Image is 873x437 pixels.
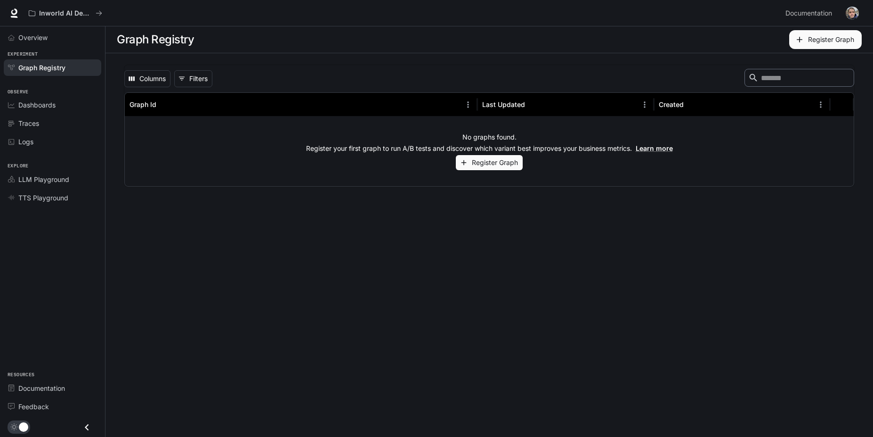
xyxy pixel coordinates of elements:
[18,137,33,147] span: Logs
[76,418,97,437] button: Close drawer
[24,4,106,23] button: All workspaces
[4,190,101,206] a: TTS Playground
[18,402,49,412] span: Feedback
[659,100,684,108] div: Created
[4,29,101,46] a: Overview
[843,4,862,23] button: User avatar
[124,70,170,87] button: Select columns
[18,100,56,110] span: Dashboards
[456,155,523,171] button: Register Graph
[785,8,832,19] span: Documentation
[18,118,39,128] span: Traces
[482,100,525,108] div: Last Updated
[174,70,212,87] button: Show filters
[18,174,69,184] span: LLM Playground
[129,100,156,108] div: Graph Id
[526,98,540,112] button: Sort
[4,380,101,396] a: Documentation
[4,133,101,150] a: Logs
[846,7,859,20] img: User avatar
[4,97,101,113] a: Dashboards
[306,144,673,153] p: Register your first graph to run A/B tests and discover which variant best improves your business...
[814,98,828,112] button: Menu
[4,115,101,132] a: Traces
[18,33,48,42] span: Overview
[4,398,101,415] a: Feedback
[461,98,475,112] button: Menu
[638,98,652,112] button: Menu
[685,98,699,112] button: Sort
[19,421,28,432] span: Dark mode toggle
[18,193,68,203] span: TTS Playground
[782,4,839,23] a: Documentation
[636,144,673,152] a: Learn more
[18,63,65,73] span: Graph Registry
[39,9,92,17] p: Inworld AI Demos
[4,59,101,76] a: Graph Registry
[18,383,65,393] span: Documentation
[4,171,101,188] a: LLM Playground
[462,132,517,142] p: No graphs found.
[157,98,171,112] button: Sort
[744,69,854,89] div: Search
[789,30,862,49] button: Register Graph
[117,30,194,49] h1: Graph Registry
